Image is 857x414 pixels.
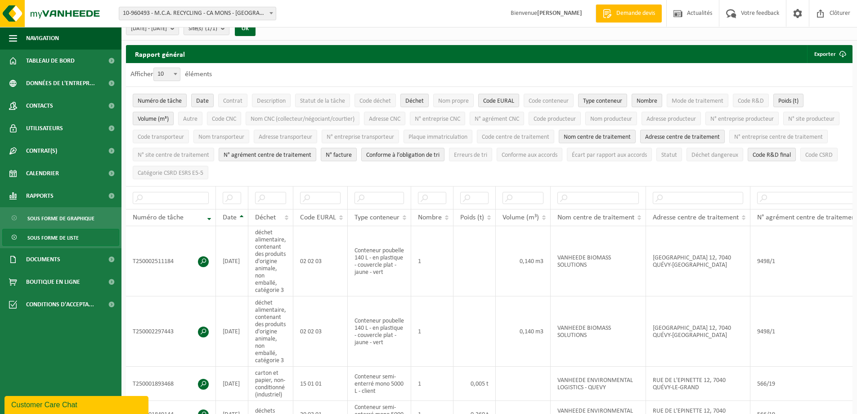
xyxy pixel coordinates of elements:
[126,45,194,63] h2: Rapport général
[411,226,453,296] td: 1
[646,367,750,401] td: RUE DE L'EPINETTE 12, 7040 QUÉVY-LE-GRAND
[653,214,739,221] span: Adresse centre de traitement
[646,296,750,367] td: [GEOGRAPHIC_DATA] 12, 7040 QUÉVY-[GEOGRAPHIC_DATA]
[449,148,492,161] button: Erreurs de triErreurs de tri: Activate to sort
[551,296,646,367] td: VANHEEDE BIOMASS SOLUTIONS
[734,134,823,141] span: N° entreprise centre de traitement
[354,94,396,107] button: Code déchetCode déchet: Activate to sort
[224,152,311,159] span: N° agrément centre de traitement
[178,112,202,125] button: AutreAutre: Activate to sort
[126,226,216,296] td: T250002511184
[645,134,720,141] span: Adresse centre de traitement
[405,98,424,105] span: Déchet
[219,148,316,161] button: N° agrément centre de traitementN° agrément centre de traitement: Activate to sort
[710,116,774,123] span: N° entreprise producteur
[2,209,119,227] a: Sous forme de graphique
[354,214,399,221] span: Type conteneur
[788,116,835,123] span: N° site producteur
[26,50,75,72] span: Tableau de bord
[196,98,209,105] span: Date
[223,98,242,105] span: Contrat
[753,152,791,159] span: Code R&D final
[207,112,241,125] button: Code CNCCode CNC: Activate to sort
[438,98,469,105] span: Nom propre
[138,170,203,177] span: Catégorie CSRD ESRS E5-5
[361,148,444,161] button: Conforme à l’obligation de tri : Activate to sort
[255,214,276,221] span: Déchet
[656,148,682,161] button: StatutStatut: Activate to sort
[326,152,352,159] span: N° facture
[585,112,637,125] button: Nom producteurNom producteur: Activate to sort
[184,22,229,35] button: Site(s)(1/1)
[537,10,582,17] strong: [PERSON_NAME]
[408,134,467,141] span: Plaque immatriculation
[348,226,411,296] td: Conteneur poubelle 140 L - en plastique - couvercle plat - jaune - vert
[503,214,539,221] span: Volume (m³)
[478,94,519,107] button: Code EURALCode EURAL: Activate to sort
[551,367,646,401] td: VANHEEDE ENVIRONMENTAL LOGISTICS - QUEVY
[661,152,677,159] span: Statut
[4,394,150,414] iframe: chat widget
[119,7,276,20] span: 10-960493 - M.C.A. RECYCLING - CA MONS - MONS
[632,94,662,107] button: NombreNombre: Activate to sort
[557,214,634,221] span: Nom centre de traitement
[126,296,216,367] td: T250002297443
[646,116,696,123] span: Adresse producteur
[564,134,631,141] span: Nom centre de traitement
[590,116,632,123] span: Nom producteur
[133,214,184,221] span: Numéro de tâche
[246,112,359,125] button: Nom CNC (collecteur/négociant/courtier)Nom CNC (collecteur/négociant/courtier): Activate to sort
[248,367,293,401] td: carton et papier, non-conditionné (industriel)
[559,130,636,143] button: Nom centre de traitementNom centre de traitement: Activate to sort
[596,5,662,23] a: Demande devis
[800,148,838,161] button: Code CSRDCode CSRD: Activate to sort
[259,134,312,141] span: Adresse transporteur
[188,22,217,36] span: Site(s)
[524,94,574,107] button: Code conteneurCode conteneur: Activate to sort
[366,152,440,159] span: Conforme à l’obligation de tri
[198,134,244,141] span: Nom transporteur
[26,162,59,185] span: Calendrier
[183,116,197,123] span: Autre
[216,367,248,401] td: [DATE]
[133,148,214,161] button: N° site centre de traitementN° site centre de traitement: Activate to sort
[411,367,453,401] td: 1
[153,68,180,81] span: 10
[257,98,286,105] span: Description
[483,98,514,105] span: Code EURAL
[27,229,79,246] span: Sous forme de liste
[672,98,723,105] span: Mode de traitement
[640,130,725,143] button: Adresse centre de traitementAdresse centre de traitement: Activate to sort
[293,296,348,367] td: 02 02 03
[686,148,743,161] button: Déchet dangereux : Activate to sort
[26,271,80,293] span: Boutique en ligne
[235,22,256,36] button: OK
[248,296,293,367] td: déchet alimentaire, contenant des produits d'origine animale, non emballé, catégorie 3
[133,166,208,179] button: Catégorie CSRD ESRS E5-5Catégorie CSRD ESRS E5-5: Activate to sort
[805,152,833,159] span: Code CSRD
[454,152,487,159] span: Erreurs de tri
[614,9,657,18] span: Demande devis
[300,214,336,221] span: Code EURAL
[252,94,291,107] button: DescriptionDescription: Activate to sort
[433,94,474,107] button: Nom propreNom propre: Activate to sort
[410,112,465,125] button: N° entreprise CNCN° entreprise CNC: Activate to sort
[321,148,357,161] button: N° factureN° facture: Activate to sort
[216,226,248,296] td: [DATE]
[733,94,769,107] button: Code R&DCode R&amp;D: Activate to sort
[154,68,180,81] span: 10
[529,98,569,105] span: Code conteneur
[496,226,551,296] td: 0,140 m3
[322,130,399,143] button: N° entreprise transporteurN° entreprise transporteur: Activate to sort
[293,226,348,296] td: 02 02 03
[26,140,57,162] span: Contrat(s)
[572,152,647,159] span: Écart par rapport aux accords
[138,116,169,123] span: Volume (m³)
[133,94,187,107] button: Numéro de tâcheNuméro de tâche: Activate to remove sorting
[637,98,657,105] span: Nombre
[193,130,249,143] button: Nom transporteurNom transporteur: Activate to sort
[583,98,622,105] span: Type conteneur
[27,210,94,227] span: Sous forme de graphique
[496,296,551,367] td: 0,140 m3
